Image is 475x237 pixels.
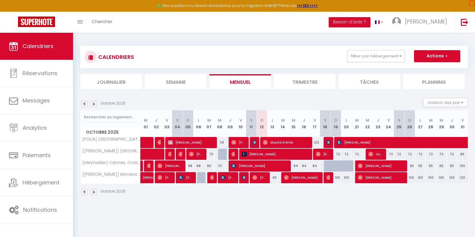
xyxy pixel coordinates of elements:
abbr: V [461,117,464,123]
div: 72 [330,149,341,160]
div: 72 [352,149,362,160]
span: [PERSON_NAME] [147,160,151,172]
abbr: M [429,117,433,123]
th: 17 [309,110,320,137]
span: [PERSON_NAME] [358,172,403,183]
abbr: V [387,117,390,123]
div: 88 [183,160,193,172]
abbr: M [292,117,295,123]
th: 04 [172,110,183,137]
span: [[PERSON_NAME]] Monaco 300m, [PERSON_NAME], Résidence [81,172,142,177]
span: Chercher [92,18,112,25]
div: 100 [436,172,446,183]
abbr: J [155,117,157,123]
th: 16 [299,110,309,137]
div: 84 [288,160,299,172]
li: Semaine [145,74,206,89]
div: 110 [214,137,225,148]
abbr: L [419,117,421,123]
abbr: J [303,117,305,123]
span: [PERSON_NAME] [143,169,157,180]
h3: CALENDRIERS [97,50,134,64]
div: 100 [404,172,415,183]
abbr: M [207,117,211,123]
span: [PERSON_NAME] [221,172,235,183]
div: 100 [341,172,352,183]
li: Mensuel [209,74,271,89]
span: [PERSON_NAME] [210,172,214,183]
div: 95 [447,160,457,172]
div: 95 [404,160,415,172]
div: 72 [341,149,352,160]
th: 14 [278,110,288,137]
th: 05 [183,110,193,137]
abbr: V [166,117,168,123]
th: 07 [204,110,214,137]
div: 72 [404,149,415,160]
span: Calendriers [23,42,53,50]
p: Octobre 2025 [101,189,126,194]
a: Chercher [87,12,117,33]
abbr: M [355,117,359,123]
span: [PERSON_NAME] [242,148,309,160]
span: [PERSON_NAME] [178,172,193,183]
th: 29 [436,110,446,137]
span: [PERSON_NAME] [252,137,256,148]
div: 72 [425,149,436,160]
abbr: J [451,117,453,123]
div: 95 [436,160,446,172]
abbr: M [366,117,369,123]
span: Labessca [PERSON_NAME] [231,148,235,160]
li: Journalier [80,74,142,89]
img: Super Booking [18,17,55,27]
abbr: S [398,117,400,123]
abbr: S [250,117,253,123]
th: 26 [404,110,415,137]
span: [PERSON_NAME] [168,148,172,160]
div: 70 [214,160,225,172]
span: Notifications [23,206,57,214]
span: [PERSON_NAME] [PERSON_NAME] [231,137,245,148]
th: 21 [352,110,362,137]
div: 123 [309,137,320,148]
abbr: L [346,117,347,123]
span: [PERSON_NAME] [157,172,172,183]
span: Paiements [23,151,51,159]
div: 100 [457,160,468,172]
abbr: J [229,117,231,123]
span: [PERSON_NAME] [405,18,447,25]
th: 23 [373,110,383,137]
div: 84 [299,160,309,172]
th: 31 [457,110,468,137]
span: Hébergement [23,179,59,186]
span: Messages [23,97,50,104]
div: 120 [457,172,468,183]
span: [PERSON_NAME] [231,160,288,172]
th: 03 [162,110,172,137]
th: 08 [214,110,225,137]
div: 72 [447,149,457,160]
th: 18 [320,110,330,137]
span: [PERSON_NAME] [326,172,330,183]
th: 13 [267,110,278,137]
span: [PERSON_NAME] [242,172,245,183]
img: logout [461,18,468,26]
abbr: V [313,117,316,123]
button: Actions [414,50,460,62]
div: 80 [204,160,214,172]
div: 72 [394,149,404,160]
abbr: J [377,117,379,123]
th: 25 [394,110,404,137]
th: 24 [383,110,394,137]
span: [Meynadier] Cannes, Croisette, Plage [81,160,142,165]
div: 95 [425,160,436,172]
th: 12 [257,110,267,137]
div: 72 [415,149,425,160]
th: 02 [151,110,162,137]
input: Rechercher un logement... [84,112,137,123]
span: [[PERSON_NAME]] [GEOGRAPHIC_DATA], [GEOGRAPHIC_DATA] à 3 minutes - [GEOGRAPHIC_DATA][PERSON_NAME] [81,149,142,153]
th: 20 [341,110,352,137]
span: Octobre 2025 [81,128,140,137]
abbr: V [239,117,242,123]
th: 01 [141,110,151,137]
